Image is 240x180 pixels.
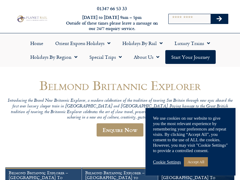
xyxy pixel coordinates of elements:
[16,15,48,22] img: Planet Rail Train Holidays Logo
[211,14,228,24] button: Search
[65,15,158,31] h6: [DATE] to [DATE] 9am – 5pm Outside of these times please leave a message on our 24/7 enquiry serv...
[116,36,169,50] a: Holidays by Rail
[5,98,235,121] p: Introducing the Brand New Britannic Explorer, a modern celebration of the tradition of touring. S...
[153,115,228,153] div: We use cookies on our website to give you the most relevant experience by remembering your prefer...
[83,50,128,64] a: Special Trips
[3,36,237,64] nav: Menu
[128,50,165,64] a: About Us
[49,36,116,50] a: Orient Express Holidays
[184,157,208,166] a: Accept All
[5,78,235,92] h1: Belmond Britannic Explorer
[165,50,216,64] a: Start your Journey
[24,36,49,50] a: Home
[169,36,216,50] a: Luxury Trains
[97,5,127,12] a: 01347 66 53 33
[153,159,181,165] a: Cookie Settings
[24,50,83,64] a: Holidays by Region
[97,123,143,136] a: Enquire Now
